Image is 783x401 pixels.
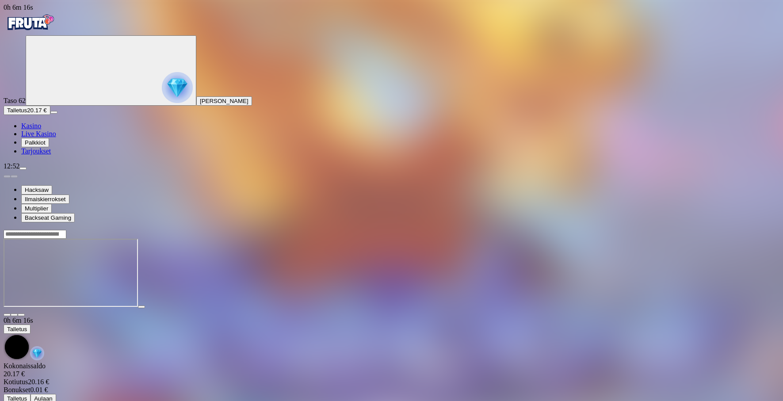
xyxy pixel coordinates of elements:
[4,317,779,362] div: Game menu
[4,386,30,393] span: Bonukset
[30,346,44,360] img: reward-icon
[4,317,33,324] span: user session time
[162,72,193,103] img: reward progress
[4,378,779,386] div: 20.16 €
[4,11,57,34] img: Fruta
[4,4,33,11] span: user session time
[11,313,18,316] button: chevron-down icon
[19,167,27,170] button: menu
[21,195,69,204] button: Ilmaiskierrokset
[4,175,11,178] button: prev slide
[4,313,11,316] button: close icon
[25,187,49,193] span: Hacksaw
[4,11,779,155] nav: Primary
[4,239,138,307] iframe: Shadow Strike
[200,98,248,104] span: [PERSON_NAME]
[21,122,41,130] a: diamond iconKasino
[21,130,56,137] span: Live Kasino
[7,107,27,114] span: Talletus
[4,362,779,378] div: Kokonaissaldo
[21,147,51,155] a: gift-inverted iconTarjoukset
[21,147,51,155] span: Tarjoukset
[4,106,50,115] button: Talletusplus icon20.17 €
[138,306,145,308] button: play icon
[4,386,779,394] div: 0.01 €
[4,325,31,334] button: Talletus
[4,378,28,386] span: Kotiutus
[25,196,66,202] span: Ilmaiskierrokset
[4,230,66,239] input: Search
[26,35,196,106] button: reward progress
[4,162,19,170] span: 12:52
[25,205,48,212] span: Multiplier
[21,130,56,137] a: poker-chip iconLive Kasino
[25,139,46,146] span: Palkkiot
[196,96,252,106] button: [PERSON_NAME]
[18,313,25,316] button: fullscreen icon
[4,370,779,378] div: 20.17 €
[4,97,26,104] span: Taso 62
[21,213,75,222] button: Backseat Gaming
[21,122,41,130] span: Kasino
[7,326,27,332] span: Talletus
[50,111,57,114] button: menu
[21,185,52,195] button: Hacksaw
[27,107,46,114] span: 20.17 €
[11,175,18,178] button: next slide
[25,214,71,221] span: Backseat Gaming
[4,27,57,35] a: Fruta
[21,138,49,147] button: reward iconPalkkiot
[21,204,52,213] button: Multiplier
